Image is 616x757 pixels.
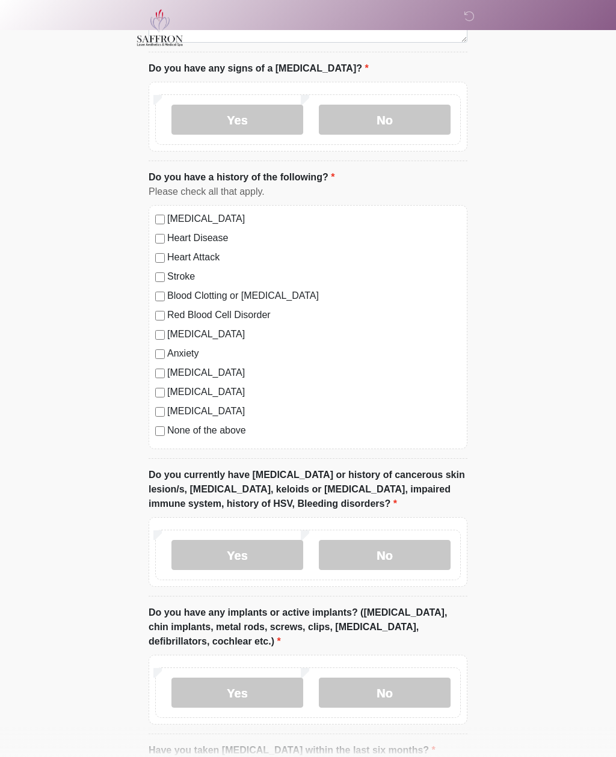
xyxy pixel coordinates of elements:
[149,605,467,649] label: Do you have any implants or active implants? ([MEDICAL_DATA], chin implants, metal rods, screws, ...
[167,346,461,361] label: Anxiety
[167,366,461,380] label: [MEDICAL_DATA]
[149,170,334,185] label: Do you have a history of the following?
[155,215,165,224] input: [MEDICAL_DATA]
[155,272,165,282] input: Stroke
[155,292,165,301] input: Blood Clotting or [MEDICAL_DATA]
[167,269,461,284] label: Stroke
[319,105,451,135] label: No
[319,678,451,708] label: No
[137,9,183,46] img: Saffron Laser Aesthetics and Medical Spa Logo
[155,388,165,397] input: [MEDICAL_DATA]
[171,540,303,570] label: Yes
[155,349,165,359] input: Anxiety
[149,468,467,511] label: Do you currently have [MEDICAL_DATA] or history of cancerous skin lesion/s, [MEDICAL_DATA], keloi...
[155,234,165,244] input: Heart Disease
[155,426,165,436] input: None of the above
[155,369,165,378] input: [MEDICAL_DATA]
[167,250,461,265] label: Heart Attack
[171,678,303,708] label: Yes
[167,212,461,226] label: [MEDICAL_DATA]
[155,330,165,340] input: [MEDICAL_DATA]
[167,404,461,418] label: [MEDICAL_DATA]
[155,407,165,417] input: [MEDICAL_DATA]
[167,423,461,438] label: None of the above
[167,385,461,399] label: [MEDICAL_DATA]
[155,253,165,263] input: Heart Attack
[167,231,461,245] label: Heart Disease
[171,105,303,135] label: Yes
[167,289,461,303] label: Blood Clotting or [MEDICAL_DATA]
[167,327,461,342] label: [MEDICAL_DATA]
[149,61,369,76] label: Do you have any signs of a [MEDICAL_DATA]?
[155,311,165,320] input: Red Blood Cell Disorder
[167,308,461,322] label: Red Blood Cell Disorder
[319,540,451,570] label: No
[149,185,467,199] div: Please check all that apply.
